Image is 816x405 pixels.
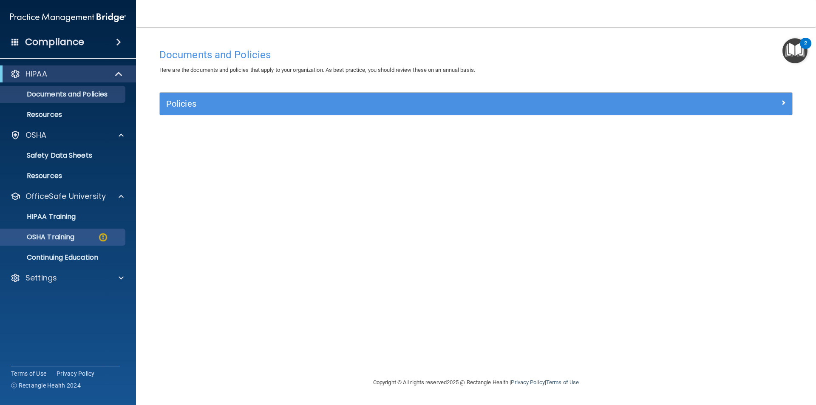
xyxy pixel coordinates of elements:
p: Resources [6,172,122,180]
a: OfficeSafe University [10,191,124,201]
button: Open Resource Center, 2 new notifications [782,38,807,63]
p: HIPAA Training [6,212,76,221]
a: OSHA [10,130,124,140]
a: Terms of Use [546,379,579,385]
a: Privacy Policy [57,369,95,378]
p: Resources [6,110,122,119]
p: Safety Data Sheets [6,151,122,160]
a: Terms of Use [11,369,46,378]
p: OSHA [25,130,47,140]
p: Continuing Education [6,253,122,262]
img: warning-circle.0cc9ac19.png [98,232,108,243]
a: HIPAA [10,69,123,79]
div: Copyright © All rights reserved 2025 @ Rectangle Health | | [321,369,631,396]
p: Documents and Policies [6,90,122,99]
p: OSHA Training [6,233,74,241]
span: Here are the documents and policies that apply to your organization. As best practice, you should... [159,67,475,73]
a: Policies [166,97,786,110]
p: OfficeSafe University [25,191,106,201]
p: Settings [25,273,57,283]
span: Ⓒ Rectangle Health 2024 [11,381,81,390]
iframe: Drift Widget Chat Controller [669,345,806,379]
a: Settings [10,273,124,283]
h5: Policies [166,99,628,108]
h4: Compliance [25,36,84,48]
div: 2 [804,43,807,54]
p: HIPAA [25,69,47,79]
a: Privacy Policy [511,379,544,385]
h4: Documents and Policies [159,49,793,60]
img: PMB logo [10,9,126,26]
